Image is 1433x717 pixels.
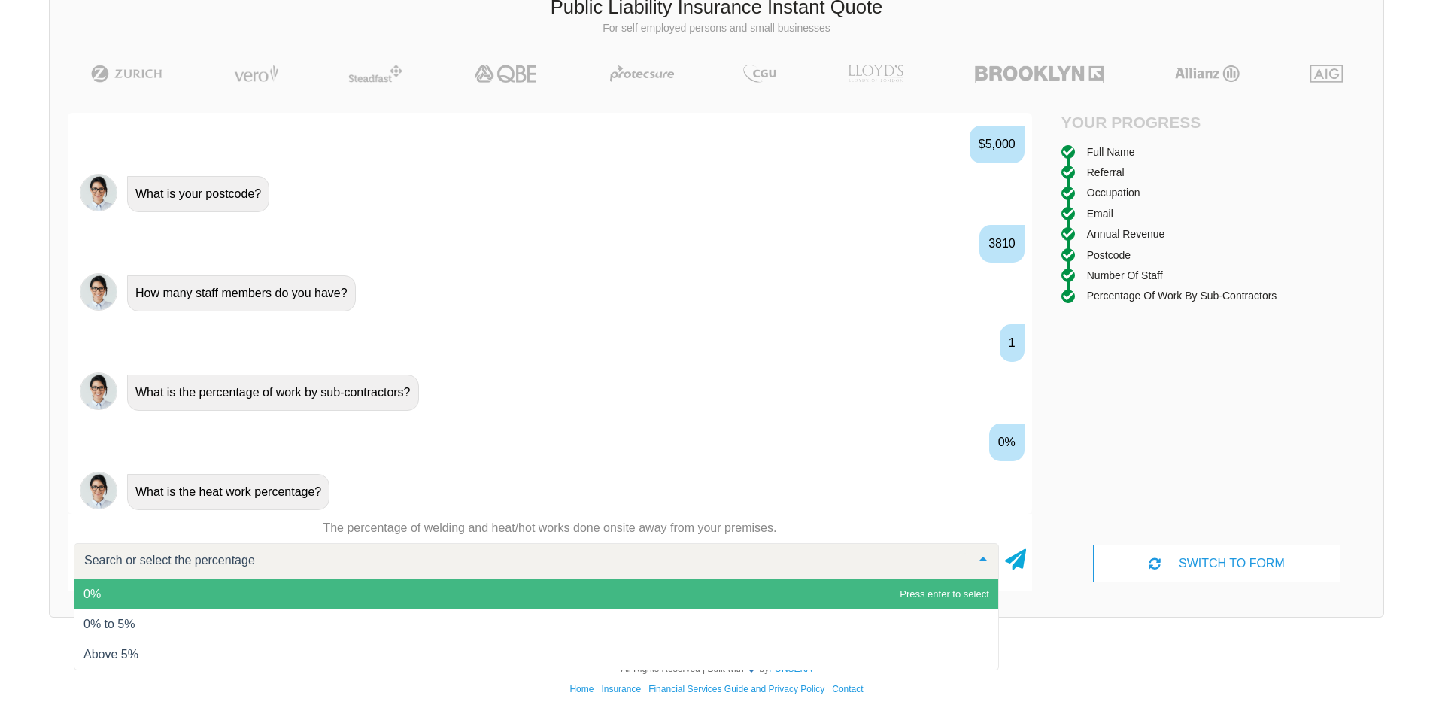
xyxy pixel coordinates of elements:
span: 0% [83,588,101,600]
div: $5,000 [970,126,1025,163]
img: QBE | Public Liability Insurance [466,65,547,83]
img: Zurich | Public Liability Insurance [84,65,169,83]
div: Email [1087,205,1113,222]
div: SWITCH TO FORM [1093,545,1340,582]
img: Allianz | Public Liability Insurance [1167,65,1247,83]
img: Chatbot | PLI [80,372,117,410]
img: LLOYD's | Public Liability Insurance [839,65,912,83]
div: Percentage of work by sub-contractors [1087,287,1277,304]
div: Referral [1087,164,1125,181]
div: Occupation [1087,184,1140,201]
img: Vero | Public Liability Insurance [227,65,285,83]
img: CGU | Public Liability Insurance [737,65,782,83]
img: Chatbot | PLI [80,273,117,311]
div: 1 [1000,324,1025,362]
a: Insurance [601,684,641,694]
div: What is the heat work percentage? [127,474,329,510]
a: Home [569,684,594,694]
img: Chatbot | PLI [80,472,117,509]
h4: Your Progress [1061,113,1217,132]
img: Brooklyn | Public Liability Insurance [969,65,1110,83]
div: How many staff members do you have? [127,275,356,311]
p: The percentage of welding and heat/hot works done onsite away from your premises. [68,520,1032,536]
span: 0% to 5% [83,618,135,630]
div: Full Name [1087,144,1135,160]
div: What is your postcode? [127,176,269,212]
input: Search or select the percentage [80,553,968,568]
span: Above 5% [83,648,138,661]
div: Postcode [1087,247,1131,263]
a: Financial Services Guide and Privacy Policy [648,684,824,694]
img: Chatbot | PLI [80,174,117,211]
div: 0% [989,424,1025,461]
a: Contact [832,684,863,694]
div: 3810 [979,225,1025,263]
img: Protecsure | Public Liability Insurance [604,65,680,83]
div: Number of staff [1087,267,1163,284]
img: Steadfast | Public Liability Insurance [342,65,408,83]
img: AIG | Public Liability Insurance [1304,65,1349,83]
p: For self employed persons and small businesses [61,21,1372,36]
div: What is the percentage of work by sub-contractors? [127,375,419,411]
div: Annual Revenue [1087,226,1165,242]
